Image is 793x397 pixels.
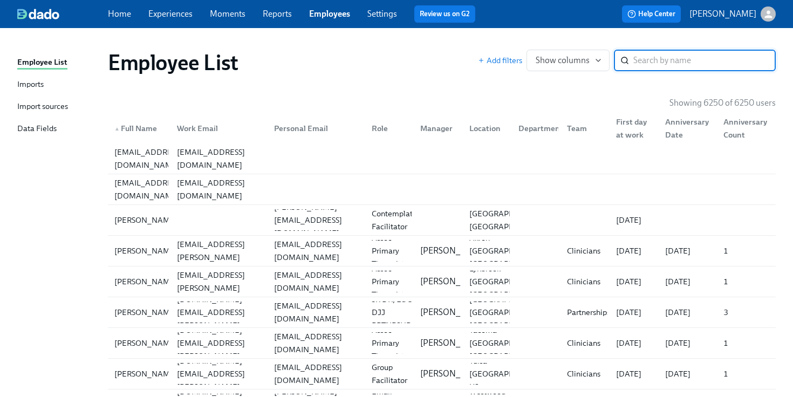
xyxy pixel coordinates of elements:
[17,56,67,70] div: Employee List
[110,146,187,172] div: [EMAIL_ADDRESS][DOMAIN_NAME]
[612,275,657,288] div: [DATE]
[108,236,776,266] a: [PERSON_NAME][PERSON_NAME][EMAIL_ADDRESS][PERSON_NAME][DOMAIN_NAME][EMAIL_ADDRESS][DOMAIN_NAME]As...
[633,50,776,71] input: Search by name
[510,118,559,139] div: Department
[420,337,487,349] p: [PERSON_NAME]
[270,299,363,325] div: [EMAIL_ADDRESS][DOMAIN_NAME]
[367,9,397,19] a: Settings
[563,122,607,135] div: Team
[465,231,553,270] div: Akron [GEOGRAPHIC_DATA] [GEOGRAPHIC_DATA]
[563,367,607,380] div: Clinicians
[210,9,245,19] a: Moments
[108,266,776,297] a: [PERSON_NAME][PERSON_NAME][EMAIL_ADDRESS][PERSON_NAME][DOMAIN_NAME][EMAIL_ADDRESS][DOMAIN_NAME]As...
[420,306,487,318] p: [PERSON_NAME]
[173,122,266,135] div: Work Email
[661,115,715,141] div: Anniversary Date
[514,122,568,135] div: Department
[536,55,600,66] span: Show columns
[17,122,99,136] a: Data Fields
[527,50,610,71] button: Show columns
[607,118,657,139] div: First day at work
[689,8,756,20] p: [PERSON_NAME]
[173,225,266,277] div: [PERSON_NAME][EMAIL_ADDRESS][PERSON_NAME][DOMAIN_NAME]
[108,50,238,76] h1: Employee List
[110,367,182,380] div: [PERSON_NAME]
[168,118,266,139] div: Work Email
[114,126,120,132] span: ▲
[719,306,774,319] div: 3
[420,9,470,19] a: Review us on G2
[17,56,99,70] a: Employee List
[110,337,182,350] div: [PERSON_NAME]
[478,55,522,66] span: Add filters
[110,118,168,139] div: ▲Full Name
[108,9,131,19] a: Home
[622,5,681,23] button: Help Center
[108,174,776,205] a: [EMAIL_ADDRESS][DOMAIN_NAME][EMAIL_ADDRESS][DOMAIN_NAME]
[17,100,68,114] div: Import sources
[363,118,412,139] div: Role
[612,115,657,141] div: First day at work
[465,262,553,301] div: Lynbrook [GEOGRAPHIC_DATA] [GEOGRAPHIC_DATA]
[420,276,487,288] p: [PERSON_NAME]
[689,6,776,22] button: [PERSON_NAME]
[110,122,168,135] div: Full Name
[173,280,266,345] div: [PERSON_NAME][DOMAIN_NAME][EMAIL_ADDRESS][PERSON_NAME][DOMAIN_NAME]
[661,275,715,288] div: [DATE]
[110,275,182,288] div: [PERSON_NAME]
[367,324,412,362] div: Assoc Primary Therapist
[715,118,774,139] div: Anniversary Count
[612,306,657,319] div: [DATE]
[367,361,412,387] div: Group Facilitator
[148,9,193,19] a: Experiences
[719,337,774,350] div: 1
[110,306,182,319] div: [PERSON_NAME]
[108,205,776,236] a: [PERSON_NAME][PERSON_NAME][EMAIL_ADDRESS][DOMAIN_NAME]Contemplative Facilitator[GEOGRAPHIC_DATA],...
[465,207,555,233] div: [GEOGRAPHIC_DATA], [GEOGRAPHIC_DATA]
[108,359,776,389] a: [PERSON_NAME][PERSON_NAME][DOMAIN_NAME][EMAIL_ADDRESS][PERSON_NAME][DOMAIN_NAME][EMAIL_ADDRESS][D...
[263,9,292,19] a: Reports
[367,262,412,301] div: Assoc Primary Therapist
[309,9,350,19] a: Employees
[17,122,57,136] div: Data Fields
[416,122,461,135] div: Manager
[17,100,99,114] a: Import sources
[661,337,715,350] div: [DATE]
[465,324,553,362] div: Tacoma [GEOGRAPHIC_DATA] [GEOGRAPHIC_DATA]
[367,207,427,233] div: Contemplative Facilitator
[270,361,363,387] div: [EMAIL_ADDRESS][DOMAIN_NAME]
[612,337,657,350] div: [DATE]
[612,214,657,227] div: [DATE]
[367,231,412,270] div: Assoc Primary Therapist
[270,330,363,356] div: [EMAIL_ADDRESS][DOMAIN_NAME]
[270,269,363,295] div: [EMAIL_ADDRESS][DOMAIN_NAME]
[661,367,715,380] div: [DATE]
[627,9,675,19] span: Help Center
[414,5,475,23] button: Review us on G2
[173,256,266,307] div: [PERSON_NAME][EMAIL_ADDRESS][PERSON_NAME][DOMAIN_NAME]
[412,118,461,139] div: Manager
[563,275,607,288] div: Clinicians
[17,78,99,92] a: Imports
[270,238,363,264] div: [EMAIL_ADDRESS][DOMAIN_NAME]
[108,174,776,204] div: [EMAIL_ADDRESS][DOMAIN_NAME][EMAIL_ADDRESS][DOMAIN_NAME]
[17,78,44,92] div: Imports
[558,118,607,139] div: Team
[563,337,607,350] div: Clinicians
[108,143,776,174] a: [EMAIL_ADDRESS][DOMAIN_NAME][EMAIL_ADDRESS][DOMAIN_NAME]
[173,176,266,202] div: [EMAIL_ADDRESS][DOMAIN_NAME]
[465,122,510,135] div: Location
[108,328,776,358] div: [PERSON_NAME][PERSON_NAME][DOMAIN_NAME][EMAIL_ADDRESS][PERSON_NAME][DOMAIN_NAME][EMAIL_ADDRESS][D...
[719,367,774,380] div: 1
[367,293,419,332] div: SR DR, Ed & DJJ PRTNRSHPS
[108,297,776,328] a: [PERSON_NAME][PERSON_NAME][DOMAIN_NAME][EMAIL_ADDRESS][PERSON_NAME][DOMAIN_NAME][EMAIL_ADDRESS][D...
[612,367,657,380] div: [DATE]
[270,201,363,239] div: [PERSON_NAME][EMAIL_ADDRESS][DOMAIN_NAME]
[17,9,108,19] a: dado
[420,245,487,257] p: [PERSON_NAME]
[110,214,182,227] div: [PERSON_NAME]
